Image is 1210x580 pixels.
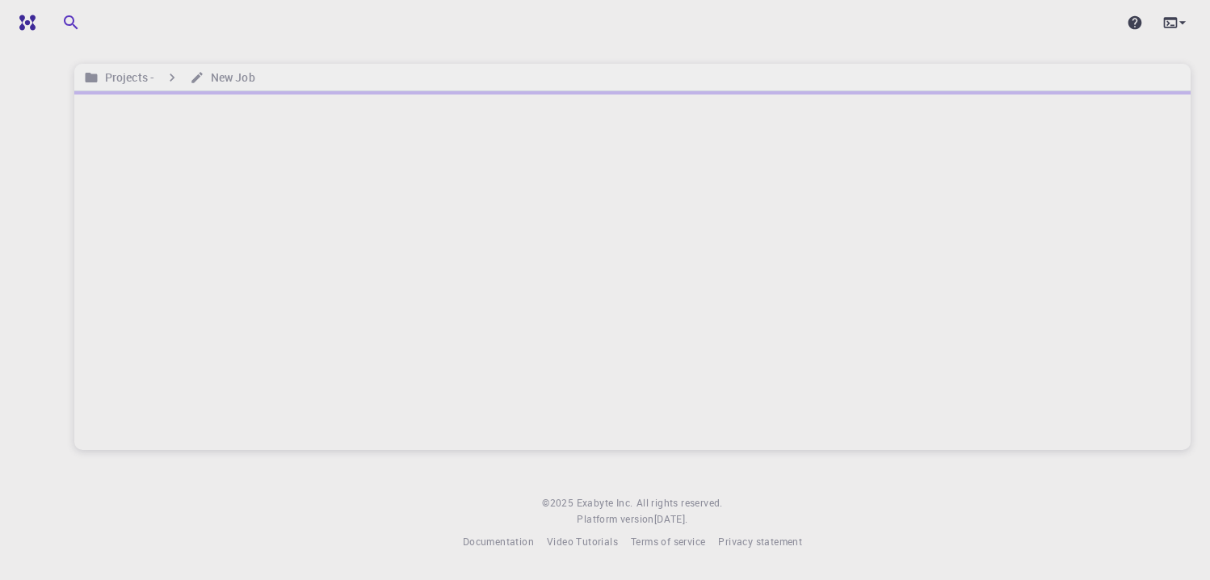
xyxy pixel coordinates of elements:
[577,496,633,509] span: Exabyte Inc.
[547,535,618,548] span: Video Tutorials
[718,535,802,548] span: Privacy statement
[99,69,154,86] h6: Projects -
[463,535,534,548] span: Documentation
[718,534,802,550] a: Privacy statement
[637,495,723,511] span: All rights reserved.
[654,512,688,525] span: [DATE] .
[577,495,633,511] a: Exabyte Inc.
[631,534,705,550] a: Terms of service
[547,534,618,550] a: Video Tutorials
[13,15,36,31] img: logo
[542,495,576,511] span: © 2025
[654,511,688,527] a: [DATE].
[577,511,653,527] span: Platform version
[204,69,255,86] h6: New Job
[81,69,258,86] nav: breadcrumb
[631,535,705,548] span: Terms of service
[463,534,534,550] a: Documentation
